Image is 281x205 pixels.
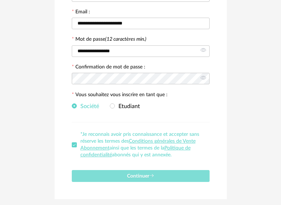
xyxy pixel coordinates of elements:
i: (12 caractères min.) [105,37,146,42]
a: Conditions générales de Vente Abonnement [80,139,196,151]
button: Continuer [72,170,210,182]
span: Continuer [127,174,154,179]
label: Email : [72,9,90,16]
span: Etudiant [115,103,140,109]
span: Société [77,103,99,109]
label: Vous souhaitez vous inscrire en tant que : [72,92,168,99]
span: *Je reconnais avoir pris connaissance et accepter sans réserve les termes des ainsi que les terme... [80,132,199,157]
label: Mot de passe [75,37,146,42]
label: Confirmation de mot de passe : [72,64,145,71]
a: Politique de confidentialité [80,146,191,157]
